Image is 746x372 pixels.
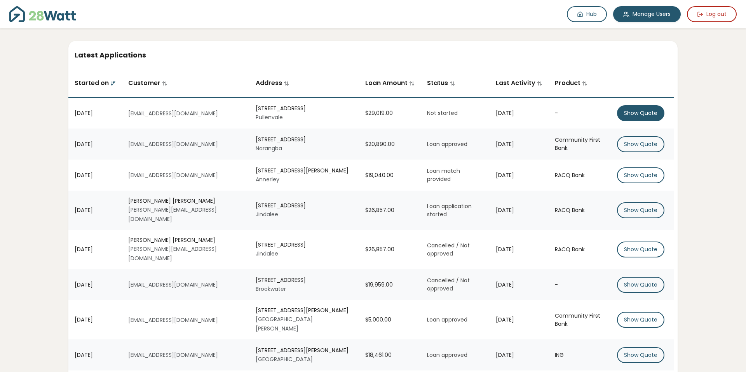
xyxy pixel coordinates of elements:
[617,242,664,257] button: Show Quote
[256,113,283,121] small: Pullenvale
[365,245,415,254] div: $26,857.00
[75,109,116,117] div: [DATE]
[365,109,415,117] div: $29,019.00
[613,6,681,22] a: Manage Users
[427,351,467,359] span: Loan approved
[555,351,605,359] div: ING
[256,167,353,175] div: [STREET_ADDRESS][PERSON_NAME]
[427,316,467,323] span: Loan approved
[427,78,455,87] span: Status
[256,136,353,144] div: [STREET_ADDRESS]
[256,202,353,210] div: [STREET_ADDRESS]
[75,78,116,87] span: Started on
[75,316,116,324] div: [DATE]
[128,206,217,223] small: [PERSON_NAME][EMAIL_ADDRESS][DOMAIN_NAME]
[617,347,664,363] button: Show Quote
[617,312,664,328] button: Show Quote
[256,306,353,315] div: [STREET_ADDRESS][PERSON_NAME]
[496,351,542,359] div: [DATE]
[555,312,605,328] div: Community First Bank
[555,78,587,87] span: Product
[128,316,218,324] small: [EMAIL_ADDRESS][DOMAIN_NAME]
[128,197,243,205] div: [PERSON_NAME] [PERSON_NAME]
[256,210,278,218] small: Jindalee
[256,285,286,293] small: Brookwater
[256,78,289,87] span: Address
[567,6,607,22] a: Hub
[496,140,542,148] div: [DATE]
[617,167,664,183] button: Show Quote
[9,6,76,22] img: 28Watt
[256,104,353,113] div: [STREET_ADDRESS]
[256,250,278,257] small: Jindalee
[365,171,415,179] div: $19,040.00
[427,140,467,148] span: Loan approved
[555,171,605,179] div: RACQ Bank
[555,136,605,152] div: Community First Bank
[128,245,217,262] small: [PERSON_NAME][EMAIL_ADDRESS][DOMAIN_NAME]
[555,245,605,254] div: RACQ Bank
[496,206,542,214] div: [DATE]
[427,202,472,218] span: Loan application started
[555,206,605,214] div: RACQ Bank
[496,316,542,324] div: [DATE]
[687,6,737,22] button: Log out
[256,276,353,284] div: [STREET_ADDRESS]
[75,140,116,148] div: [DATE]
[128,236,243,244] div: [PERSON_NAME] [PERSON_NAME]
[427,167,460,183] span: Loan match provided
[617,136,664,152] button: Show Quote
[365,316,415,324] div: $5,000.00
[128,171,218,179] small: [EMAIL_ADDRESS][DOMAIN_NAME]
[128,351,218,359] small: [EMAIL_ADDRESS][DOMAIN_NAME]
[128,110,218,117] small: [EMAIL_ADDRESS][DOMAIN_NAME]
[555,109,605,117] div: -
[365,351,415,359] div: $18,461.00
[128,140,218,148] small: [EMAIL_ADDRESS][DOMAIN_NAME]
[75,351,116,359] div: [DATE]
[75,206,116,214] div: [DATE]
[365,140,415,148] div: $20,890.00
[496,245,542,254] div: [DATE]
[256,346,353,355] div: [STREET_ADDRESS][PERSON_NAME]
[75,281,116,289] div: [DATE]
[256,315,313,332] small: [GEOGRAPHIC_DATA][PERSON_NAME]
[365,206,415,214] div: $26,857.00
[496,109,542,117] div: [DATE]
[617,277,664,293] button: Show Quote
[427,276,470,292] span: Cancelled / Not approved
[496,78,542,87] span: Last Activity
[555,281,605,289] div: -
[617,202,664,218] button: Show Quote
[427,242,470,257] span: Cancelled / Not approved
[496,281,542,289] div: [DATE]
[256,144,282,152] small: Narangba
[256,241,353,249] div: [STREET_ADDRESS]
[128,78,167,87] span: Customer
[427,109,458,117] span: Not started
[256,355,313,363] small: [GEOGRAPHIC_DATA]
[128,281,218,289] small: [EMAIL_ADDRESS][DOMAIN_NAME]
[365,78,415,87] span: Loan Amount
[75,50,671,60] h5: Latest Applications
[75,171,116,179] div: [DATE]
[496,171,542,179] div: [DATE]
[75,245,116,254] div: [DATE]
[617,105,664,121] button: Show Quote
[256,176,279,183] small: Annerley
[365,281,415,289] div: $19,959.00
